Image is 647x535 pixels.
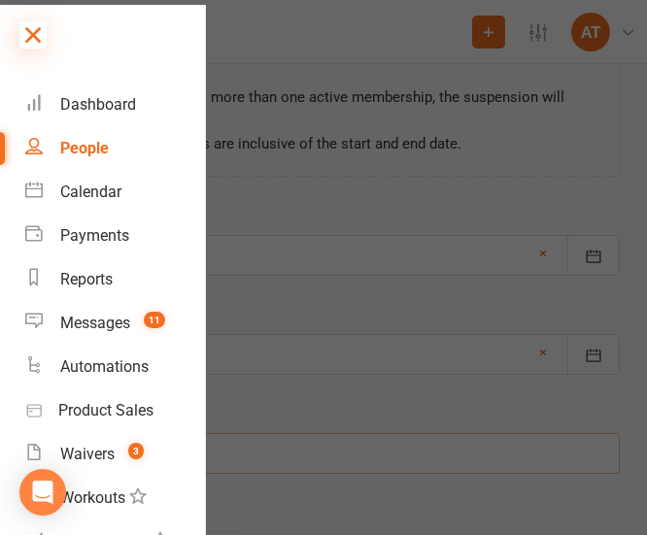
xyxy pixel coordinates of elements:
div: Automations [60,357,149,376]
div: Product Sales [58,401,153,419]
div: Waivers [60,445,115,463]
a: Waivers 3 [25,432,205,476]
div: Dashboard [60,95,136,114]
a: Dashboard [25,83,205,126]
div: Workouts [60,488,125,507]
div: Calendar [60,183,121,201]
a: Automations [25,345,205,388]
span: 3 [128,443,144,459]
div: Reports [60,270,113,288]
div: People [60,139,109,157]
div: Messages [60,314,130,332]
a: Messages 11 [25,301,205,345]
div: Open Intercom Messenger [19,469,66,516]
span: 11 [144,312,165,328]
a: Reports [25,257,205,301]
div: Payments [60,226,129,245]
a: People [25,126,205,170]
a: Workouts [25,476,205,519]
a: Payments [25,214,205,257]
a: Calendar [25,170,205,214]
a: Product Sales [25,388,205,432]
